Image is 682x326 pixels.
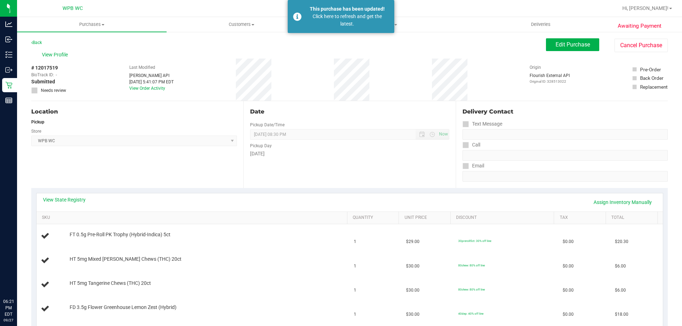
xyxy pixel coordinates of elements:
[31,40,42,45] a: Back
[406,287,420,294] span: $30.00
[42,215,344,221] a: SKU
[5,97,12,104] inline-svg: Reports
[31,120,44,125] strong: Pickup
[167,21,316,28] span: Customers
[250,122,285,128] label: Pickup Date/Time
[250,150,449,158] div: [DATE]
[589,196,656,208] a: Assign Inventory Manually
[640,83,667,90] div: Replacement
[556,41,590,48] span: Edit Purchase
[31,128,41,134] label: Store
[615,311,628,318] span: $18.00
[622,5,669,11] span: Hi, [PERSON_NAME]!
[406,263,420,270] span: $30.00
[462,150,668,161] input: Format: (999) 999-9999
[560,215,603,221] a: Tax
[563,287,574,294] span: $0.00
[530,72,570,84] div: Flourish External API
[5,21,12,28] inline-svg: Analytics
[56,72,57,78] span: -
[462,140,480,150] label: Call
[456,215,551,221] a: Discount
[354,263,356,270] span: 1
[43,196,86,203] a: View State Registry
[458,239,491,243] span: 30preroll5ct: 30% off line
[462,107,668,116] div: Delivery Contact
[41,87,66,94] span: Needs review
[5,66,12,73] inline-svg: Outbound
[5,82,12,89] inline-svg: Retail
[640,66,661,73] div: Pre-Order
[305,5,389,13] div: This purchase has been updated!
[31,78,55,85] span: Submitted
[167,17,316,32] a: Customers
[17,17,167,32] a: Purchases
[618,22,661,30] span: Awaiting Payment
[70,304,177,311] span: FD 3.5g Flower Greenhouse Lemon Zest (Hybrid)
[563,311,574,318] span: $0.00
[405,215,448,221] a: Unit Price
[615,238,628,245] span: $20.30
[305,13,389,28] div: Click here to refresh and get the latest.
[129,72,174,79] div: [PERSON_NAME] API
[3,317,14,323] p: 09/27
[615,287,626,294] span: $6.00
[42,51,70,59] span: View Profile
[250,143,272,149] label: Pickup Day
[521,21,560,28] span: Deliveries
[70,231,170,238] span: FT 0.5g Pre-Roll PK Trophy (Hybrid-Indica) 5ct
[462,129,668,140] input: Format: (999) 999-9999
[354,287,356,294] span: 1
[640,74,664,82] div: Back Order
[250,107,449,116] div: Date
[530,64,541,71] label: Origin
[31,64,58,72] span: # 12017519
[615,263,626,270] span: $6.00
[530,79,570,84] p: Original ID: 328513022
[546,38,599,51] button: Edit Purchase
[5,51,12,58] inline-svg: Inventory
[129,64,155,71] label: Last Modified
[7,269,28,291] iframe: Resource center
[458,264,485,267] span: 80chew: 80% off line
[129,79,174,85] div: [DATE] 5:41:07 PM EDT
[406,238,420,245] span: $29.00
[462,161,484,171] label: Email
[354,311,356,318] span: 1
[70,280,151,287] span: HT 5mg Tangerine Chews (THC) 20ct
[406,311,420,318] span: $30.00
[458,312,483,315] span: 40dep: 40% off line
[17,21,167,28] span: Purchases
[458,288,485,291] span: 80chew: 80% off line
[563,238,574,245] span: $0.00
[63,5,83,11] span: WPB WC
[129,86,165,91] a: View Order Activity
[354,238,356,245] span: 1
[615,39,668,52] button: Cancel Purchase
[353,215,396,221] a: Quantity
[3,298,14,317] p: 06:21 PM EDT
[611,215,655,221] a: Total
[563,263,574,270] span: $0.00
[466,17,616,32] a: Deliveries
[462,119,502,129] label: Text Message
[31,72,54,78] span: BioTrack ID:
[70,256,182,263] span: HT 5mg Mixed [PERSON_NAME] Chews (THC) 20ct
[31,107,237,116] div: Location
[5,36,12,43] inline-svg: Inbound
